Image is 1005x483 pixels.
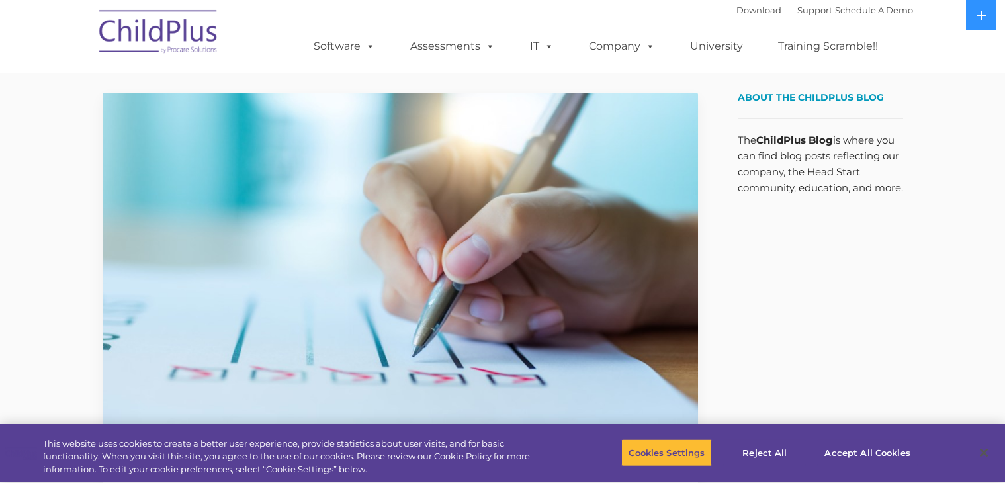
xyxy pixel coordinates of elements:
a: Training Scramble!! [765,33,891,60]
strong: ChildPlus Blog [756,134,833,146]
button: Reject All [723,439,806,466]
img: Efficiency Boost: ChildPlus Online's Enhanced Family Pre-Application Process - Streamlining Appli... [103,93,698,427]
div: This website uses cookies to create a better user experience, provide statistics about user visit... [43,437,552,476]
a: Assessments [397,33,508,60]
button: Close [969,438,998,467]
button: Cookies Settings [621,439,712,466]
a: Company [576,33,668,60]
span: About the ChildPlus Blog [738,91,884,103]
a: University [677,33,756,60]
img: ChildPlus by Procare Solutions [93,1,225,67]
a: Schedule A Demo [835,5,913,15]
font: | [736,5,913,15]
button: Accept All Cookies [817,439,917,466]
a: IT [517,33,567,60]
p: The is where you can find blog posts reflecting our company, the Head Start community, education,... [738,132,903,196]
a: Support [797,5,832,15]
a: Software [300,33,388,60]
a: Download [736,5,781,15]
